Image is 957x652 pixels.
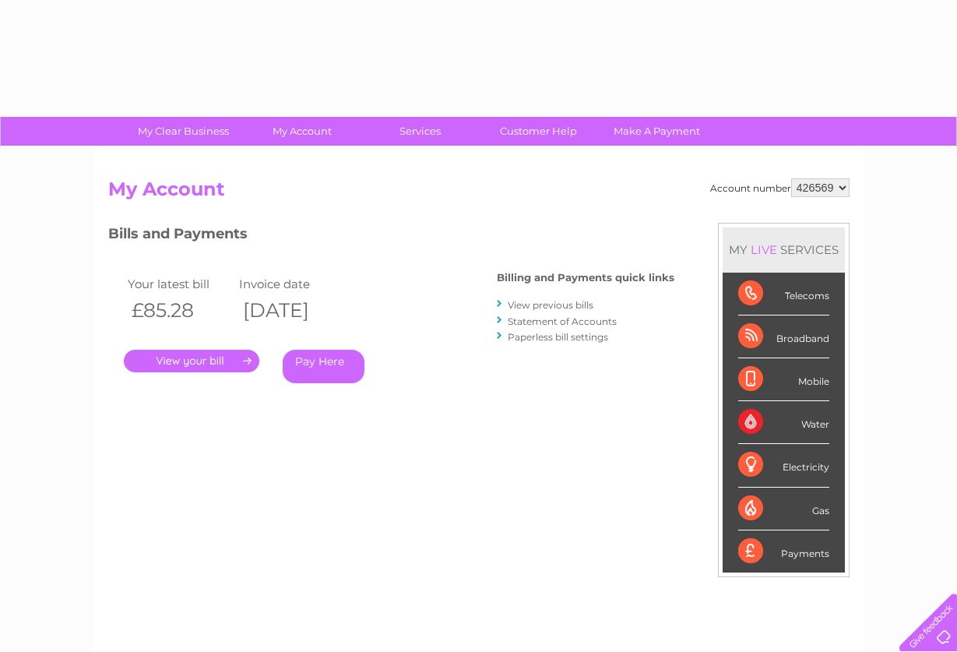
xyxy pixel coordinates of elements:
div: Account number [710,178,850,197]
a: My Clear Business [119,117,248,146]
div: LIVE [748,242,780,257]
a: Statement of Accounts [508,315,617,327]
h2: My Account [108,178,850,208]
td: Your latest bill [124,273,236,294]
h3: Bills and Payments [108,223,674,250]
div: Mobile [738,358,829,401]
a: Customer Help [474,117,603,146]
a: My Account [237,117,366,146]
div: Payments [738,530,829,573]
div: Water [738,401,829,444]
h4: Billing and Payments quick links [497,272,674,284]
div: Gas [738,488,829,530]
div: MY SERVICES [723,227,845,272]
a: . [124,350,259,372]
a: Pay Here [283,350,364,383]
div: Electricity [738,444,829,487]
th: [DATE] [235,294,347,326]
th: £85.28 [124,294,236,326]
a: Services [356,117,484,146]
td: Invoice date [235,273,347,294]
div: Broadband [738,315,829,358]
div: Telecoms [738,273,829,315]
a: Paperless bill settings [508,331,608,343]
a: Make A Payment [593,117,721,146]
a: View previous bills [508,299,593,311]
